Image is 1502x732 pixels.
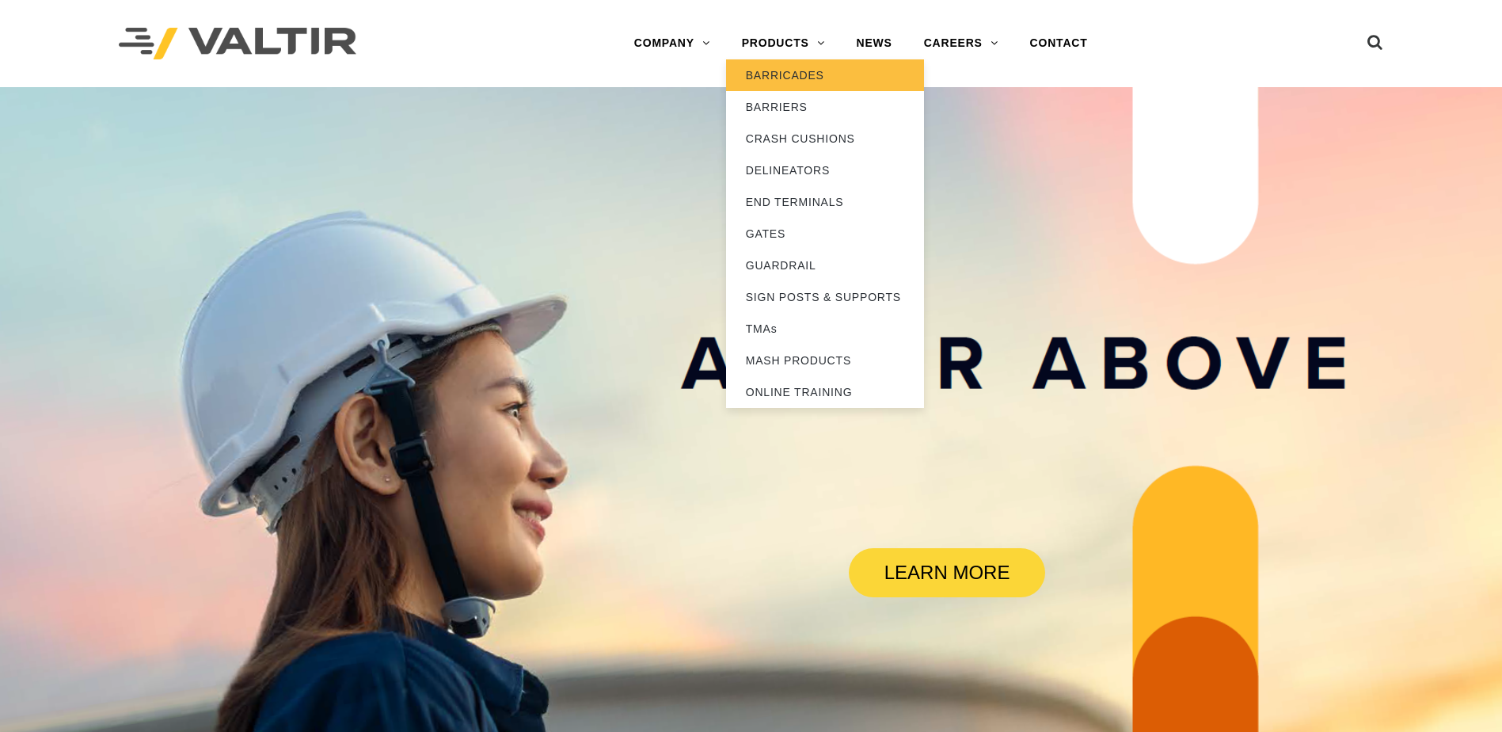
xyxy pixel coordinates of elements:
a: PRODUCTS [726,28,841,59]
a: CONTACT [1014,28,1104,59]
a: MASH PRODUCTS [726,345,924,376]
a: GATES [726,218,924,250]
a: NEWS [841,28,908,59]
a: CAREERS [908,28,1014,59]
a: BARRIERS [726,91,924,123]
a: ONLINE TRAINING [726,376,924,408]
a: DELINEATORS [726,154,924,186]
a: TMAs [726,313,924,345]
img: Valtir [119,28,356,60]
a: GUARDRAIL [726,250,924,281]
a: LEARN MORE [849,548,1045,597]
a: COMPANY [618,28,726,59]
a: END TERMINALS [726,186,924,218]
a: CRASH CUSHIONS [726,123,924,154]
a: SIGN POSTS & SUPPORTS [726,281,924,313]
a: BARRICADES [726,59,924,91]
